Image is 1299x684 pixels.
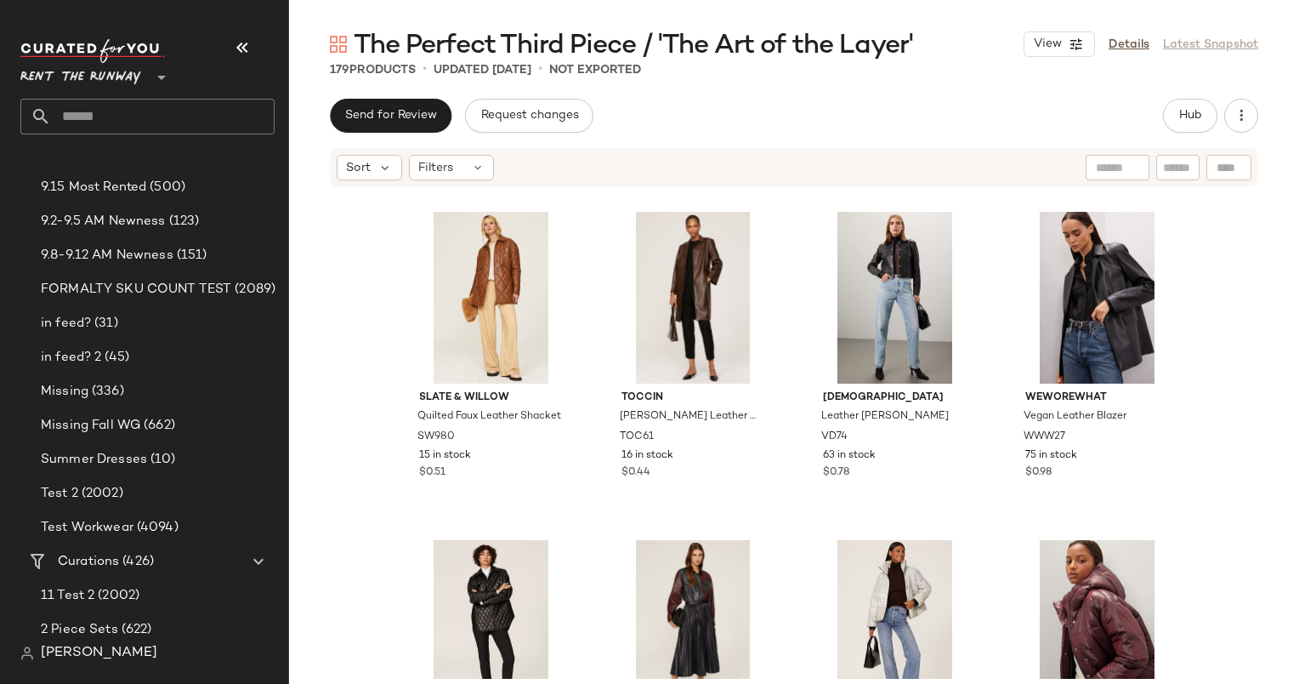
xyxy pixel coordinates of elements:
[41,348,101,368] span: in feed? 2
[1109,36,1149,54] a: Details
[823,448,876,464] span: 63 in stock
[419,448,471,464] span: 15 in stock
[41,518,133,538] span: Test Workwear
[41,382,88,402] span: Missing
[20,39,165,63] img: cfy_white_logo.C9jOOHJF.svg
[434,61,531,79] p: updated [DATE]
[119,552,154,572] span: (426)
[41,450,147,470] span: Summer Dresses
[1024,31,1095,57] button: View
[140,416,175,436] span: (662)
[538,60,542,80] span: •
[423,60,427,80] span: •
[91,314,118,333] span: (31)
[608,212,779,384] img: TOC61.jpg
[166,212,200,231] span: (123)
[1024,409,1126,425] span: Vegan Leather Blazer
[620,430,654,445] span: TOC61
[354,29,913,63] span: The Perfect Third Piece / 'The Art of the Layer'
[1012,212,1183,384] img: WWW27.jpg
[41,178,146,197] span: 9.15 Most Rented
[406,212,576,384] img: SW980.jpg
[88,382,124,402] span: (336)
[20,647,34,660] img: svg%3e
[41,246,173,265] span: 9.8-9.12 AM Newness
[58,552,119,572] span: Curations
[1024,430,1065,445] span: WWW27
[118,620,152,640] span: (622)
[173,246,207,265] span: (151)
[418,159,453,177] span: Filters
[419,465,445,481] span: $0.51
[346,159,371,177] span: Sort
[330,99,451,133] button: Send for Review
[101,348,129,368] span: (45)
[1025,448,1077,464] span: 75 in stock
[419,390,563,406] span: Slate & Willow
[1178,109,1202,123] span: Hub
[417,430,455,445] span: SW980
[41,416,140,436] span: Missing Fall WG
[146,178,185,197] span: (500)
[823,390,967,406] span: [DEMOGRAPHIC_DATA]
[621,465,650,481] span: $0.44
[41,643,157,664] span: [PERSON_NAME]
[330,36,347,53] img: svg%3e
[330,61,416,79] div: Products
[621,448,673,464] span: 16 in stock
[479,109,578,123] span: Request changes
[549,61,641,79] p: Not Exported
[41,212,166,231] span: 9.2-9.5 AM Newness
[821,409,949,425] span: Leather [PERSON_NAME]
[94,586,139,606] span: (2002)
[1033,37,1062,51] span: View
[1025,465,1052,481] span: $0.98
[465,99,593,133] button: Request changes
[821,430,848,445] span: VD74
[133,518,179,538] span: (4094)
[344,109,437,123] span: Send for Review
[41,586,94,606] span: 11 Test 2
[20,58,141,88] span: Rent the Runway
[41,280,231,299] span: FORMALTY SKU COUNT TEST
[809,212,980,384] img: VD74.jpg
[41,484,78,504] span: Test 2
[1163,99,1217,133] button: Hub
[78,484,123,504] span: (2002)
[1025,390,1169,406] span: WEWOREWHAT
[41,620,118,640] span: 2 Piece Sets
[823,465,849,481] span: $0.78
[620,409,763,425] span: [PERSON_NAME] Leather Coat
[231,280,275,299] span: (2089)
[147,450,176,470] span: (10)
[417,409,561,425] span: Quilted Faux Leather Shacket
[621,390,765,406] span: Toccin
[41,314,91,333] span: in feed?
[330,64,349,77] span: 179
